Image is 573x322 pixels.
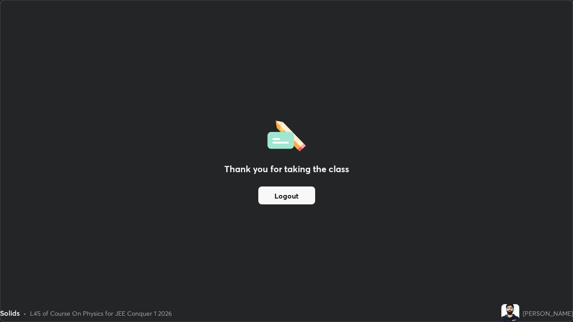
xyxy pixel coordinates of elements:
div: [PERSON_NAME] [523,309,573,318]
button: Logout [258,186,315,204]
h2: Thank you for taking the class [224,162,349,176]
div: • [23,309,26,318]
div: L45 of Course On Physics for JEE Conquer 1 2026 [30,309,172,318]
img: 2349b454c6bd44f8ab76db58f7b727f7.jpg [501,304,519,322]
img: offlineFeedback.1438e8b3.svg [267,118,306,152]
